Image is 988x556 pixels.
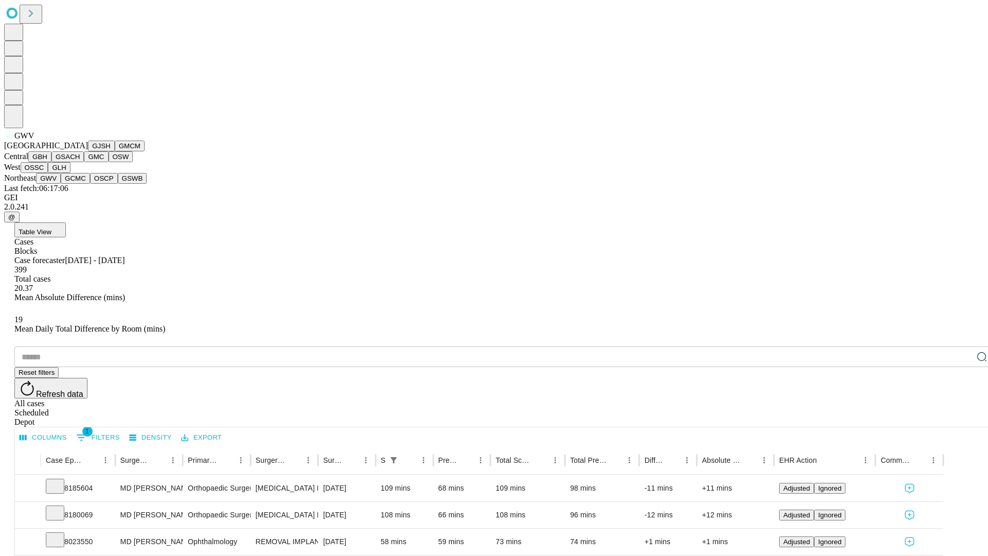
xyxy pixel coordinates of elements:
span: Adjusted [783,538,810,546]
span: Ignored [818,511,841,519]
div: +12 mins [702,502,769,528]
div: Case Epic Id [46,456,83,464]
div: MD [PERSON_NAME] [120,502,178,528]
div: MD [PERSON_NAME] [120,475,178,501]
div: Comments [880,456,910,464]
button: GSACH [51,151,84,162]
span: Ignored [818,484,841,492]
span: Refresh data [36,390,83,398]
button: Select columns [17,430,69,446]
button: Reset filters [14,367,59,378]
button: @ [4,212,20,222]
button: Sort [402,453,416,467]
div: [DATE] [323,475,370,501]
div: [DATE] [323,502,370,528]
span: Table View [19,228,51,236]
div: [DATE] [323,529,370,555]
span: Adjusted [783,484,810,492]
button: Menu [98,453,113,467]
div: 98 mins [570,475,634,501]
span: [GEOGRAPHIC_DATA] [4,141,88,150]
button: Sort [912,453,926,467]
div: 8185604 [46,475,110,501]
span: @ [8,213,15,221]
button: Table View [14,222,66,237]
div: 109 mins [496,475,560,501]
span: Northeast [4,173,36,182]
button: Menu [548,453,562,467]
div: 1 active filter [386,453,401,467]
button: Menu [166,453,180,467]
button: Sort [84,453,98,467]
button: Refresh data [14,378,87,398]
button: Ignored [814,510,845,520]
span: Mean Absolute Difference (mins) [14,293,125,302]
button: GWV [36,173,61,184]
button: Adjusted [779,483,814,494]
div: Predicted In Room Duration [438,456,458,464]
button: Menu [301,453,315,467]
button: Menu [680,453,694,467]
div: 96 mins [570,502,634,528]
div: Difference [644,456,664,464]
div: 108 mins [496,502,560,528]
div: Scheduled In Room Duration [381,456,385,464]
div: 8180069 [46,502,110,528]
div: Orthopaedic Surgery [188,502,245,528]
button: Menu [359,453,373,467]
button: Sort [534,453,548,467]
div: 108 mins [381,502,428,528]
button: Sort [608,453,622,467]
button: Sort [287,453,301,467]
span: Adjusted [783,511,810,519]
span: Total cases [14,274,50,283]
div: 74 mins [570,529,634,555]
div: 59 mins [438,529,486,555]
div: Total Scheduled Duration [496,456,533,464]
button: Menu [757,453,771,467]
div: 68 mins [438,475,486,501]
span: [DATE] - [DATE] [65,256,125,265]
button: OSCP [90,173,118,184]
div: Primary Service [188,456,218,464]
button: Adjusted [779,536,814,547]
button: Ignored [814,483,845,494]
span: Reset filters [19,369,55,376]
button: Menu [622,453,637,467]
span: Central [4,152,28,161]
button: Menu [858,453,873,467]
span: GWV [14,131,34,140]
div: 66 mins [438,502,486,528]
button: GLH [48,162,70,173]
div: [MEDICAL_DATA] FOREARM WRIST DEEP [256,502,313,528]
button: Expand [20,507,36,525]
div: Orthopaedic Surgery [188,475,245,501]
span: 20.37 [14,284,33,292]
button: GCMC [61,173,90,184]
div: 2.0.241 [4,202,984,212]
button: Export [179,430,224,446]
div: 58 mins [381,529,428,555]
button: Expand [20,480,36,498]
button: Sort [459,453,473,467]
div: GEI [4,193,984,202]
button: GJSH [88,141,115,151]
div: EHR Action [779,456,817,464]
div: Surgeon Name [120,456,150,464]
div: Total Predicted Duration [570,456,607,464]
button: Show filters [386,453,401,467]
div: 8023550 [46,529,110,555]
button: Expand [20,533,36,551]
div: 73 mins [496,529,560,555]
div: -11 mins [644,475,692,501]
span: 19 [14,315,23,324]
button: OSW [109,151,133,162]
button: Adjusted [779,510,814,520]
span: 399 [14,265,27,274]
button: GBH [28,151,51,162]
span: Case forecaster [14,256,65,265]
span: Mean Daily Total Difference by Room (mins) [14,324,165,333]
span: West [4,163,21,171]
button: GMCM [115,141,145,151]
button: Sort [151,453,166,467]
